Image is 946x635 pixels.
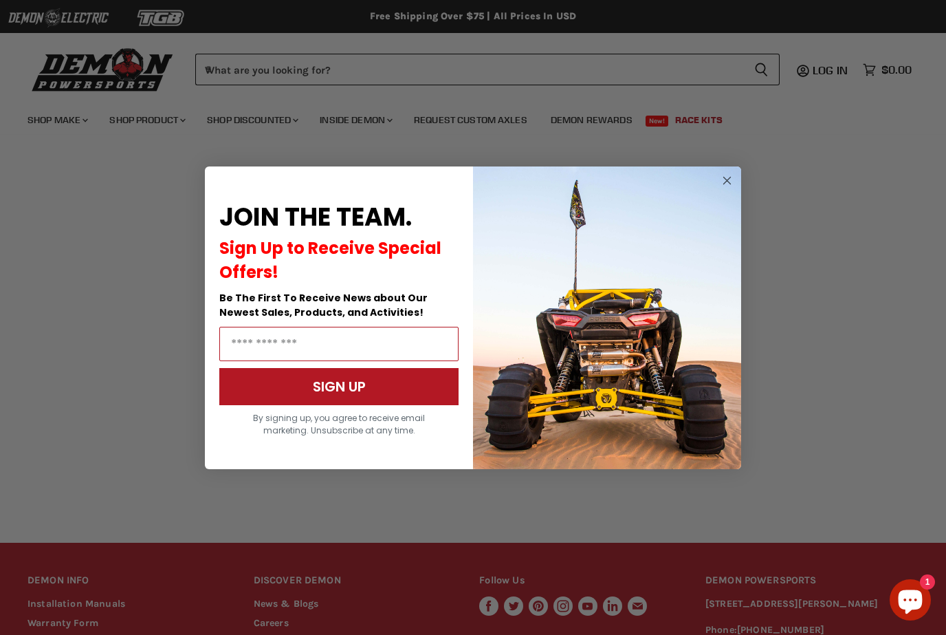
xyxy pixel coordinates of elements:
[219,327,459,361] input: Email Address
[219,237,441,283] span: Sign Up to Receive Special Offers!
[885,579,935,624] inbox-online-store-chat: Shopify online store chat
[219,368,459,405] button: SIGN UP
[473,166,741,469] img: a9095488-b6e7-41ba-879d-588abfab540b.jpeg
[718,172,736,189] button: Close dialog
[219,291,428,319] span: Be The First To Receive News about Our Newest Sales, Products, and Activities!
[253,412,425,436] span: By signing up, you agree to receive email marketing. Unsubscribe at any time.
[219,200,412,235] span: JOIN THE TEAM.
